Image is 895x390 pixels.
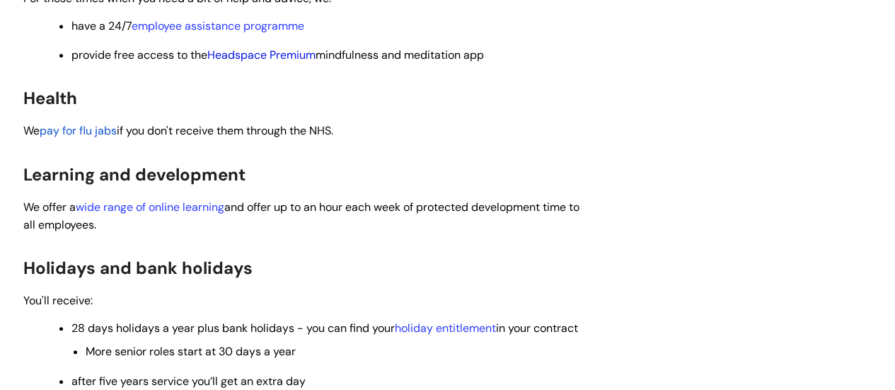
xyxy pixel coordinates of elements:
[71,18,304,33] span: have a 24/7
[23,164,246,185] span: Learning and development
[23,123,333,138] span: We if you don't receive them through the NHS.
[395,321,496,335] a: holiday entitlement
[23,257,253,279] span: Holidays and bank holidays
[71,321,578,335] span: 28 days holidays a year plus bank holidays - you can find your in your contract
[76,200,224,214] a: wide range of online learning
[132,18,304,33] a: employee assistance programme
[40,123,117,138] a: pay for flu jabs
[71,47,484,62] span: provide free access to the mindfulness and meditation app
[86,344,296,359] span: More senior roles start at 30 days a year
[23,293,93,308] span: You'll receive:
[71,374,306,389] span: after five years service you’ll get an extra day
[207,47,316,62] a: Headspace Premium
[23,200,579,232] span: We offer a and offer up to an hour each week of protected development time to all employees.
[23,87,77,109] span: Health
